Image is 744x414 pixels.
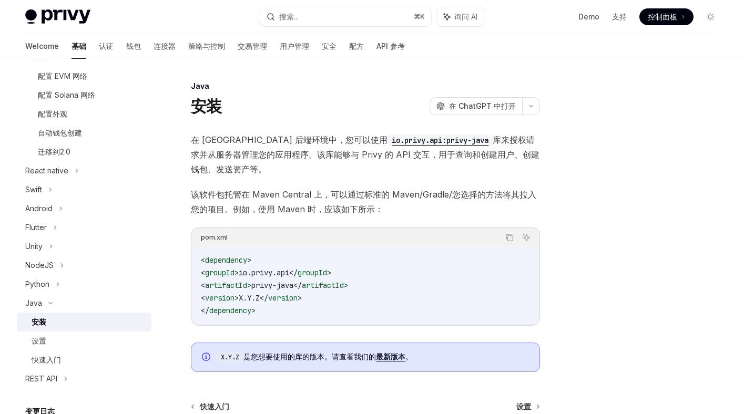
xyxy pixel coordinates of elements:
[260,293,268,303] span: </
[25,297,42,309] div: Java
[25,34,59,59] a: Welcome
[322,34,337,59] a: 安全
[17,142,151,161] a: 迁移到2.0
[191,189,536,214] font: 该软件包托管在 Maven Central 上，可以通过标准的 Maven/Gradle/您选择的方法将其拉入您的项目。例如，使用 Maven 时，应该如下所示：
[217,352,413,361] font: 是您想要使用的库的版本。请查看我们的 。
[17,350,151,369] a: 快速入门
[519,231,533,244] button: Ask AI
[268,293,298,303] span: version
[32,336,46,345] font: 设置
[38,109,67,118] font: 配置外观
[25,240,43,253] div: Unity
[436,7,485,26] button: 询问 AI
[376,352,405,361] a: 最新版本
[279,12,299,21] font: 搜索...
[17,123,151,142] a: 自动钱包创建
[280,34,309,59] a: 用户管理
[191,81,540,91] div: Java
[201,293,205,303] span: <
[32,317,46,326] font: 安装
[238,42,267,50] font: 交易管理
[25,9,90,24] img: light logo
[414,13,425,21] span: ⌘ K
[349,34,364,59] a: 配方
[99,42,114,50] font: 认证
[280,42,309,50] font: 用户管理
[702,8,719,25] button: Toggle dark mode
[17,86,151,105] a: 配置 Solana 网络
[503,231,516,244] button: Copy the contents from the code block
[612,12,627,21] font: 支持
[235,293,239,303] span: >
[38,147,70,156] font: 迁移到2.0
[235,268,239,277] span: >
[247,281,251,290] span: >
[32,355,61,364] font: 快速入门
[202,353,212,363] svg: Info
[298,268,327,277] span: groupId
[578,12,599,22] a: Demo
[289,268,298,277] span: </
[205,293,235,303] span: version
[251,281,293,290] span: privy-java
[25,259,54,272] div: NodeJS
[17,313,151,332] a: 安装
[126,34,141,59] a: 钱包
[454,12,477,21] font: 询问 AI
[251,306,256,315] span: >
[72,34,86,59] a: 基础
[201,255,205,265] span: <
[449,101,516,110] font: 在 ChatGPT 中打开
[259,7,431,26] button: 搜索...⌘K
[648,12,677,21] font: 控制面板
[188,42,225,50] font: 策略与控制
[126,42,141,50] font: 钱包
[201,268,205,277] span: <
[205,255,247,265] span: dependency
[201,306,209,315] span: </
[322,42,337,50] font: 安全
[17,332,151,350] a: 设置
[217,352,243,363] code: X.Y.Z
[25,164,68,177] div: React native
[376,42,405,50] font: API 参考
[516,402,531,411] font: 设置
[247,255,251,265] span: >
[154,34,176,59] a: 连接器
[298,293,302,303] span: >
[191,134,539,174] font: 在 [GEOGRAPHIC_DATA] 后端环境中，您可以使用 库来授权请求并从服务器管理您的应用程序。该库能够与 Privy 的 API 交互，用于查询和创建用户、创建钱包、发送资产等。
[344,281,348,290] span: >
[154,42,176,50] font: 连接器
[25,278,49,291] div: Python
[25,183,42,196] div: Swift
[239,293,260,303] span: X.Y.Z
[238,34,267,59] a: 交易管理
[38,90,95,99] font: 配置 Solana 网络
[200,402,229,411] font: 快速入门
[302,281,344,290] span: artifactId
[191,97,222,116] font: 安装
[205,268,235,277] span: groupId
[388,134,493,145] a: io.privy.api:privy-java
[38,71,87,80] font: 配置 EVM 网络
[192,401,229,412] a: 快速入门
[25,372,57,385] div: REST API
[376,34,405,59] a: API 参考
[25,221,47,234] div: Flutter
[25,202,53,215] div: Android
[327,268,331,277] span: >
[201,281,205,290] span: <
[612,12,627,22] a: 支持
[99,34,114,59] a: 认证
[72,42,86,50] font: 基础
[388,134,493,146] code: io.privy.api:privy-java
[516,401,539,412] a: 设置
[293,281,302,290] span: </
[209,306,251,315] span: dependency
[201,231,228,244] div: pom.xml
[38,128,82,137] font: 自动钱包创建
[239,268,289,277] span: io.privy.api
[639,8,694,25] a: 控制面板
[17,105,151,123] a: 配置外观
[430,97,522,115] button: 在 ChatGPT 中打开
